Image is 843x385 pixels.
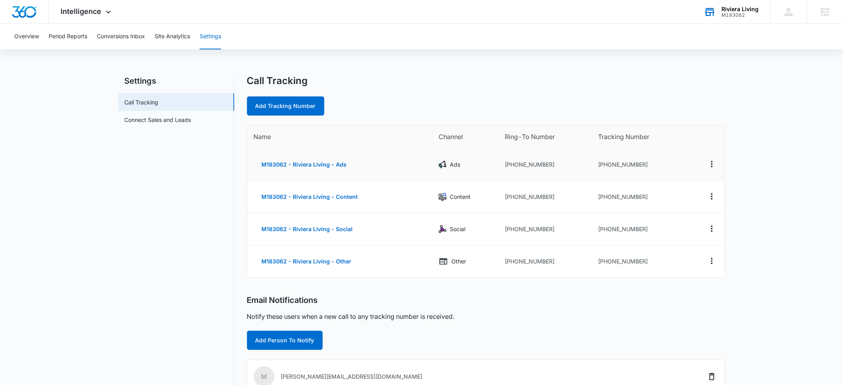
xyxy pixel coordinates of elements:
a: Connect Sales and Leads [125,116,191,124]
td: [PHONE_NUMBER] [592,181,686,213]
div: account name [722,6,759,12]
td: [PHONE_NUMBER] [498,246,592,277]
div: account id [722,12,759,18]
th: Ring-To Number [498,126,592,149]
span: Intelligence [61,7,102,16]
td: [PHONE_NUMBER] [498,181,592,213]
button: M183062 - Riviera Living - Social [254,220,361,239]
button: M183062 - Riviera Living - Ads [254,155,355,174]
img: Social [439,225,447,233]
button: Site Analytics [155,24,190,49]
button: Settings [200,24,221,49]
th: Tracking Number [592,126,686,149]
button: Add Person To Notify [247,331,323,350]
td: [PHONE_NUMBER] [592,246,686,277]
th: Name [247,126,433,149]
button: M183062 - Riviera Living - Content [254,187,366,206]
a: Call Tracking [125,98,159,106]
button: M183062 - Riviera Living - Other [254,252,360,271]
p: Other [451,257,466,266]
p: Notify these users when a new call to any tracking number is received. [247,312,455,321]
img: Ads [439,161,447,169]
button: Period Reports [49,24,87,49]
td: [PHONE_NUMBER] [498,213,592,246]
button: Actions [706,222,718,235]
button: Actions [706,190,718,203]
th: Channel [432,126,498,149]
td: [PHONE_NUMBER] [592,149,686,181]
td: [PHONE_NUMBER] [592,213,686,246]
h2: Email Notifications [247,295,318,305]
h1: Call Tracking [247,75,308,87]
button: Actions [706,255,718,267]
td: [PHONE_NUMBER] [498,149,592,181]
button: Overview [14,24,39,49]
p: Ads [450,160,460,169]
button: Actions [706,158,718,171]
p: Social [450,225,465,234]
button: Delete [706,370,718,383]
a: Add Tracking Number [247,96,324,116]
h2: Settings [118,75,234,87]
p: Content [450,192,471,201]
img: Content [439,193,447,201]
button: Conversions Inbox [97,24,145,49]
